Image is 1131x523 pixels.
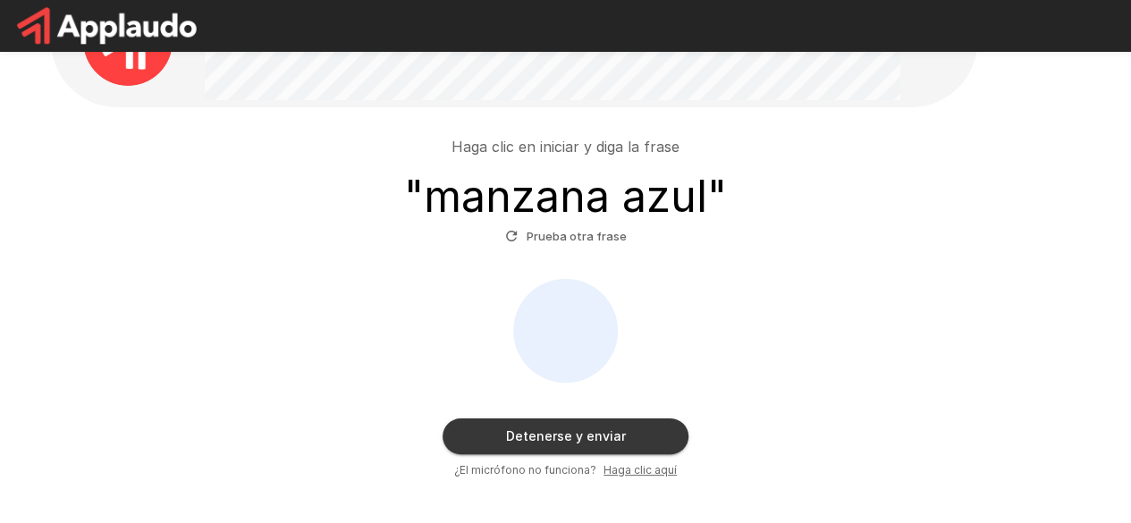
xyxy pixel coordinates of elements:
[527,229,627,243] font: Prueba otra frase
[443,418,688,454] button: Detenerse y enviar
[452,138,679,156] font: Haga clic en iniciar y diga la frase
[501,222,631,250] button: Prueba otra frase
[404,170,424,223] font: "
[424,170,707,223] font: manzana azul
[603,463,677,477] font: Haga clic aquí
[454,463,596,477] font: ¿El micrófono no funciona?
[707,170,727,223] font: "
[506,428,626,443] font: Detenerse y enviar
